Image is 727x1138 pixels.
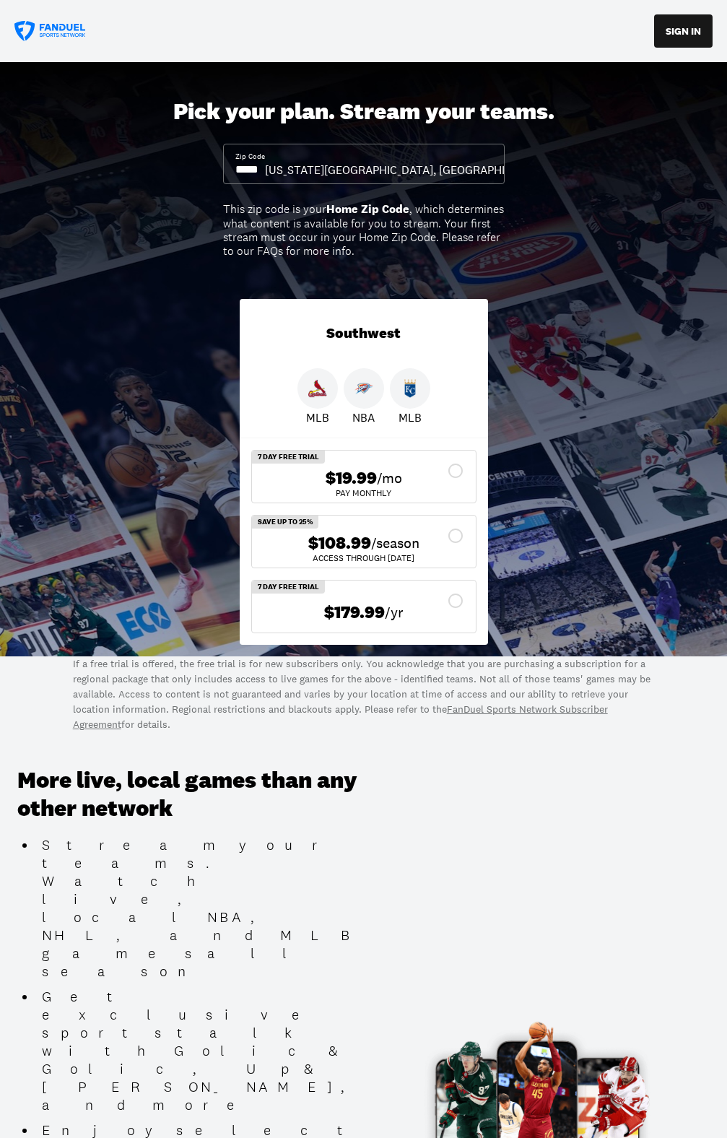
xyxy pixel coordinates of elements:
div: Southwest [240,299,488,368]
button: SIGN IN [654,14,713,48]
div: [US_STATE][GEOGRAPHIC_DATA], [GEOGRAPHIC_DATA] [265,162,548,178]
p: If a free trial is offered, the free trial is for new subscribers only. You acknowledge that you ... [73,656,655,732]
div: This zip code is your , which determines what content is available for you to stream. Your first ... [223,202,505,258]
div: 7 Day Free Trial [252,451,325,464]
li: Get exclusive sports talk with Golic & Golic, Up & [PERSON_NAME], and more [36,988,391,1114]
span: $179.99 [324,602,385,623]
div: Pick your plan. Stream your teams. [173,98,554,126]
h3: More live, local games than any other network [17,767,391,822]
span: /mo [377,468,402,488]
b: Home Zip Code [326,201,409,217]
span: $19.99 [326,468,377,489]
span: $108.99 [308,533,371,554]
span: /yr [385,602,404,622]
div: 7 Day Free Trial [252,581,325,594]
li: Stream your teams. Watch live, local NBA, NHL, and MLB games all season [36,836,391,981]
div: ACCESS THROUGH [DATE] [264,554,464,563]
div: Zip Code [235,152,265,162]
img: Royals [401,379,419,398]
div: Pay Monthly [264,489,464,498]
img: Thunder [354,379,373,398]
p: MLB [306,409,329,426]
span: /season [371,533,419,553]
p: MLB [399,409,422,426]
img: Cardinals [308,379,327,398]
p: NBA [352,409,375,426]
div: SAVE UP TO 25% [252,516,318,529]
